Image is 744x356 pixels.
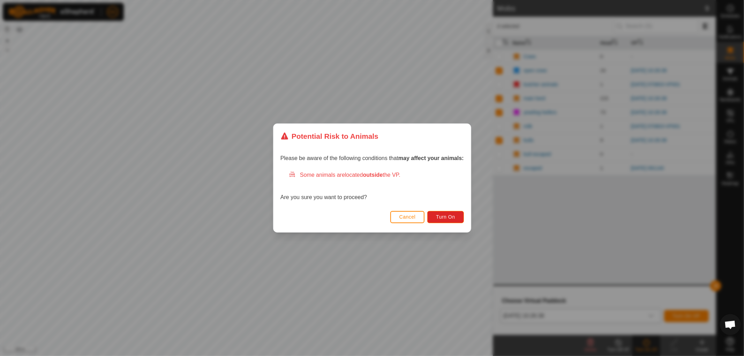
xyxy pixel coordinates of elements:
[280,131,378,142] div: Potential Risk to Animals
[398,155,464,161] strong: may affect your animals:
[280,171,464,202] div: Are you sure you want to proceed?
[427,211,464,223] button: Turn On
[280,155,464,161] span: Please be aware of the following conditions that
[363,172,383,178] strong: outside
[390,211,424,223] button: Cancel
[399,214,415,220] span: Cancel
[436,214,455,220] span: Turn On
[345,172,400,178] span: located the VP.
[289,171,464,179] div: Some animals are
[720,314,741,335] div: Open chat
